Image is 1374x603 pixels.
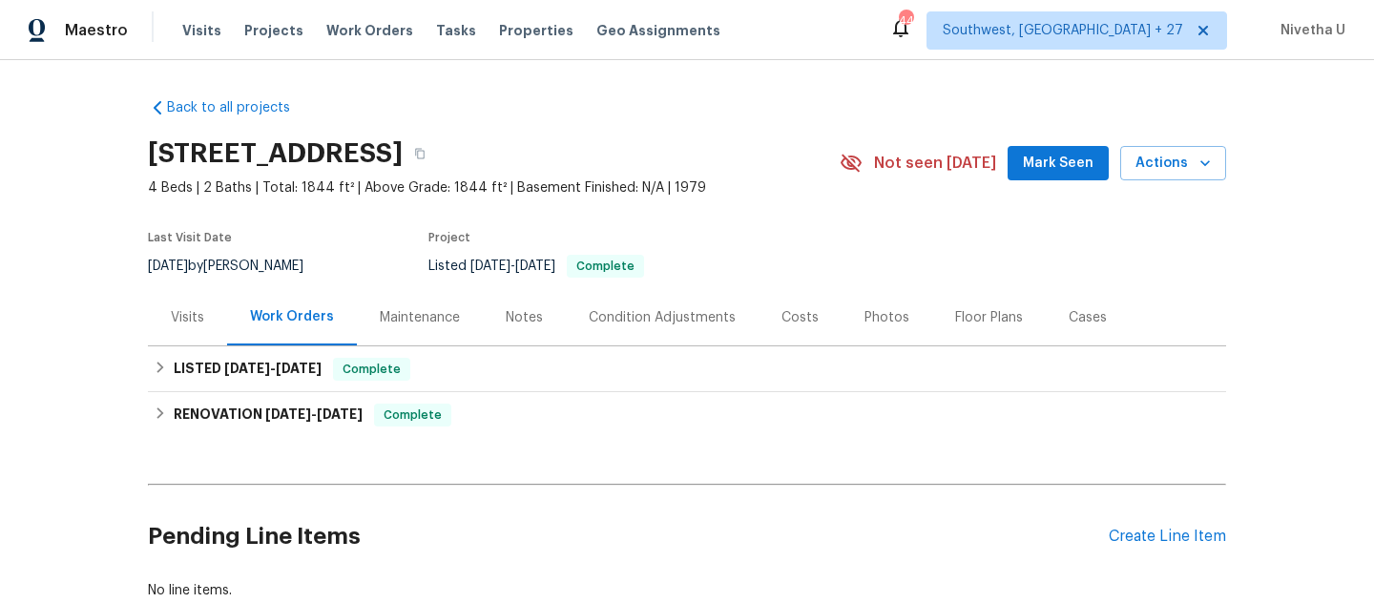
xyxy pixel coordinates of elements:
[148,144,403,163] h2: [STREET_ADDRESS]
[515,260,555,273] span: [DATE]
[589,308,736,327] div: Condition Adjustments
[317,407,363,421] span: [DATE]
[506,308,543,327] div: Notes
[470,260,555,273] span: -
[65,21,128,40] span: Maestro
[380,308,460,327] div: Maintenance
[335,360,408,379] span: Complete
[874,154,996,173] span: Not seen [DATE]
[250,307,334,326] div: Work Orders
[596,21,720,40] span: Geo Assignments
[1008,146,1109,181] button: Mark Seen
[470,260,510,273] span: [DATE]
[781,308,819,327] div: Costs
[326,21,413,40] span: Work Orders
[436,24,476,37] span: Tasks
[428,232,470,243] span: Project
[148,492,1109,581] h2: Pending Line Items
[428,260,644,273] span: Listed
[148,346,1226,392] div: LISTED [DATE]-[DATE]Complete
[1273,21,1345,40] span: Nivetha U
[174,404,363,426] h6: RENOVATION
[265,407,363,421] span: -
[171,308,204,327] div: Visits
[1135,152,1211,176] span: Actions
[174,358,322,381] h6: LISTED
[569,260,642,272] span: Complete
[943,21,1183,40] span: Southwest, [GEOGRAPHIC_DATA] + 27
[1023,152,1093,176] span: Mark Seen
[148,255,326,278] div: by [PERSON_NAME]
[1120,146,1226,181] button: Actions
[899,11,912,31] div: 448
[499,21,573,40] span: Properties
[224,362,270,375] span: [DATE]
[148,581,1226,600] div: No line items.
[148,392,1226,438] div: RENOVATION [DATE]-[DATE]Complete
[244,21,303,40] span: Projects
[276,362,322,375] span: [DATE]
[1069,308,1107,327] div: Cases
[224,362,322,375] span: -
[148,98,331,117] a: Back to all projects
[148,260,188,273] span: [DATE]
[265,407,311,421] span: [DATE]
[403,136,437,171] button: Copy Address
[1109,528,1226,546] div: Create Line Item
[864,308,909,327] div: Photos
[376,405,449,425] span: Complete
[148,232,232,243] span: Last Visit Date
[148,178,840,198] span: 4 Beds | 2 Baths | Total: 1844 ft² | Above Grade: 1844 ft² | Basement Finished: N/A | 1979
[182,21,221,40] span: Visits
[955,308,1023,327] div: Floor Plans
